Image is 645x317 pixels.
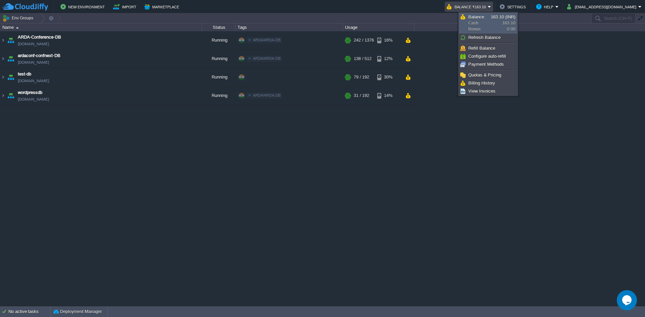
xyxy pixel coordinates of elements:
[53,308,102,315] button: Deployment Manager
[468,72,501,77] span: Quotas & Pricing
[2,13,36,23] button: Env Groups
[567,3,638,11] button: [EMAIL_ADDRESS][DOMAIN_NAME]
[18,96,49,103] span: [DOMAIN_NAME]
[354,50,372,68] div: 138 / 512
[18,71,31,77] a: test-db
[459,13,517,33] a: BalanceCashBonus163.10 (INR)163.100.00
[202,31,235,49] div: Running
[536,3,555,11] button: Help
[1,23,202,31] div: Name
[468,81,495,86] span: Billing History
[253,38,281,42] span: ARDA/ARDA-DB
[6,87,15,105] img: AMDAwAAAACH5BAEAAAAALAAAAAABAAEAAAICRAEAOw==
[447,3,488,11] button: Balance ₹163.10
[18,34,61,41] a: ARDA-Conference-DB
[468,89,496,94] span: View Invoices
[377,68,399,86] div: 30%
[113,3,138,11] button: Import
[500,3,528,11] button: Settings
[18,52,60,59] a: ardaconf-confnext-DB
[0,50,6,68] img: AMDAwAAAACH5BAEAAAAALAAAAAABAAEAAAICRAEAOw==
[2,3,48,11] img: CloudJiffy
[202,87,235,105] div: Running
[0,68,6,86] img: AMDAwAAAACH5BAEAAAAALAAAAAABAAEAAAICRAEAOw==
[617,290,638,310] iframe: chat widget
[6,68,15,86] img: AMDAwAAAACH5BAEAAAAALAAAAAABAAEAAAICRAEAOw==
[18,89,42,96] a: wordpressdb
[491,14,515,32] span: 163.10 0.00
[459,61,517,68] a: Payment Methods
[8,306,50,317] div: No active tasks
[459,71,517,79] a: Quotas & Pricing
[6,31,15,49] img: AMDAwAAAACH5BAEAAAAALAAAAAABAAEAAAICRAEAOw==
[491,14,515,19] span: 163.10 (INR)
[18,41,49,47] span: [DOMAIN_NAME]
[144,3,181,11] button: Marketplace
[468,62,504,67] span: Payment Methods
[60,3,107,11] button: New Environment
[16,27,19,29] img: AMDAwAAAACH5BAEAAAAALAAAAAABAAEAAAICRAEAOw==
[202,68,235,86] div: Running
[468,35,501,40] span: Refresh Balance
[468,54,506,59] span: Configure auto-refill
[202,50,235,68] div: Running
[459,45,517,52] a: Refill Balance
[377,31,399,49] div: 16%
[6,50,15,68] img: AMDAwAAAACH5BAEAAAAALAAAAAABAAEAAAICRAEAOw==
[468,14,491,32] span: Cash Bonus
[202,23,235,31] div: Status
[354,68,369,86] div: 79 / 192
[0,87,6,105] img: AMDAwAAAACH5BAEAAAAALAAAAAABAAEAAAICRAEAOw==
[354,31,374,49] div: 242 / 1376
[18,77,49,84] span: [DOMAIN_NAME]
[236,23,343,31] div: Tags
[0,31,6,49] img: AMDAwAAAACH5BAEAAAAALAAAAAABAAEAAAICRAEAOw==
[377,87,399,105] div: 14%
[18,59,49,66] span: [DOMAIN_NAME]
[343,23,414,31] div: Usage
[253,56,281,60] span: ARDA/ARDA-DB
[468,14,484,19] span: Balance
[459,34,517,41] a: Refresh Balance
[377,50,399,68] div: 12%
[253,93,281,97] span: ARDA/ARDA-DB
[354,87,369,105] div: 31 / 192
[459,88,517,95] a: View Invoices
[459,80,517,87] a: Billing History
[459,53,517,60] a: Configure auto-refill
[468,46,495,51] span: Refill Balance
